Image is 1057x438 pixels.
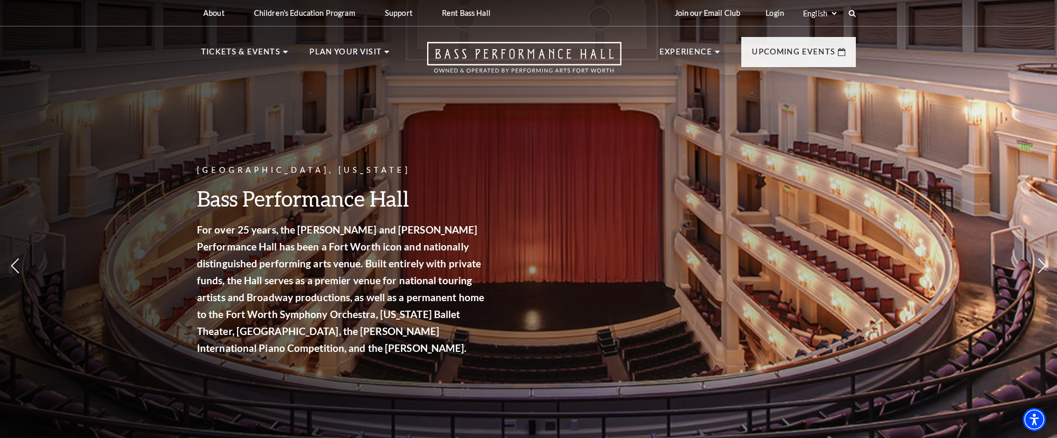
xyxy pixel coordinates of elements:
div: Accessibility Menu [1023,408,1046,431]
p: Support [385,8,412,17]
h3: Bass Performance Hall [197,185,487,212]
strong: For over 25 years, the [PERSON_NAME] and [PERSON_NAME] Performance Hall has been a Fort Worth ico... [197,223,484,354]
p: Plan Your Visit [309,45,382,64]
p: Upcoming Events [752,45,835,64]
p: Rent Bass Hall [442,8,490,17]
p: [GEOGRAPHIC_DATA], [US_STATE] [197,164,487,177]
p: About [203,8,224,17]
select: Select: [801,8,838,18]
p: Tickets & Events [201,45,280,64]
p: Experience [659,45,712,64]
p: Children's Education Program [254,8,355,17]
a: Open this option [389,42,659,83]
